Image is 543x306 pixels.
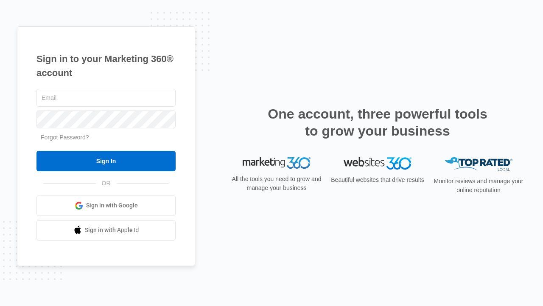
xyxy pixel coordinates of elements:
[36,220,176,241] a: Sign in with Apple Id
[344,157,411,170] img: Websites 360
[36,89,176,107] input: Email
[431,177,526,195] p: Monitor reviews and manage your online reputation
[36,195,176,216] a: Sign in with Google
[86,201,138,210] span: Sign in with Google
[96,179,117,188] span: OR
[41,134,89,141] a: Forgot Password?
[330,176,425,184] p: Beautiful websites that drive results
[243,157,311,169] img: Marketing 360
[36,52,176,80] h1: Sign in to your Marketing 360® account
[229,175,324,193] p: All the tools you need to grow and manage your business
[85,226,139,235] span: Sign in with Apple Id
[36,151,176,171] input: Sign In
[445,157,512,171] img: Top Rated Local
[265,105,490,139] h2: One account, three powerful tools to grow your business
